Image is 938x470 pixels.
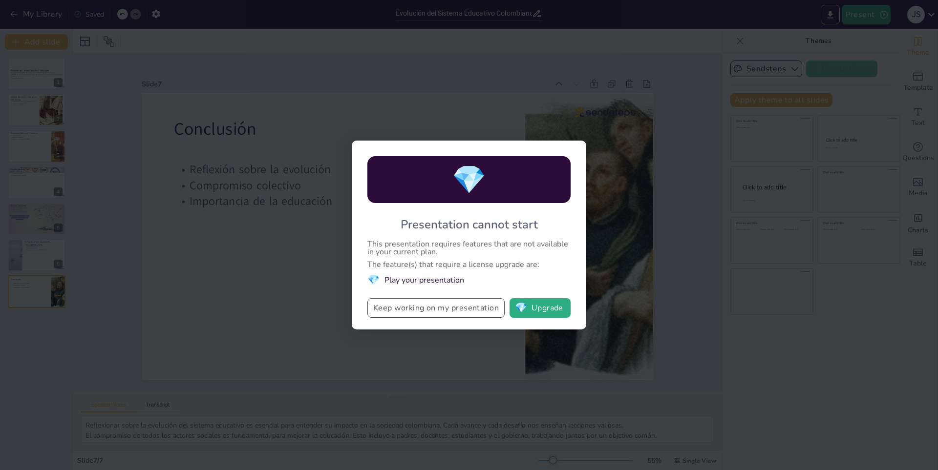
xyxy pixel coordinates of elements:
[367,240,571,256] div: This presentation requires features that are not available in your current plan.
[367,298,505,318] button: Keep working on my presentation
[367,273,380,286] span: diamond
[510,298,571,318] button: diamondUpgrade
[515,303,527,313] span: diamond
[452,161,486,199] span: diamond
[367,273,571,286] li: Play your presentation
[401,217,538,232] div: Presentation cannot start
[367,261,571,268] div: The feature(s) that require a license upgrade are:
